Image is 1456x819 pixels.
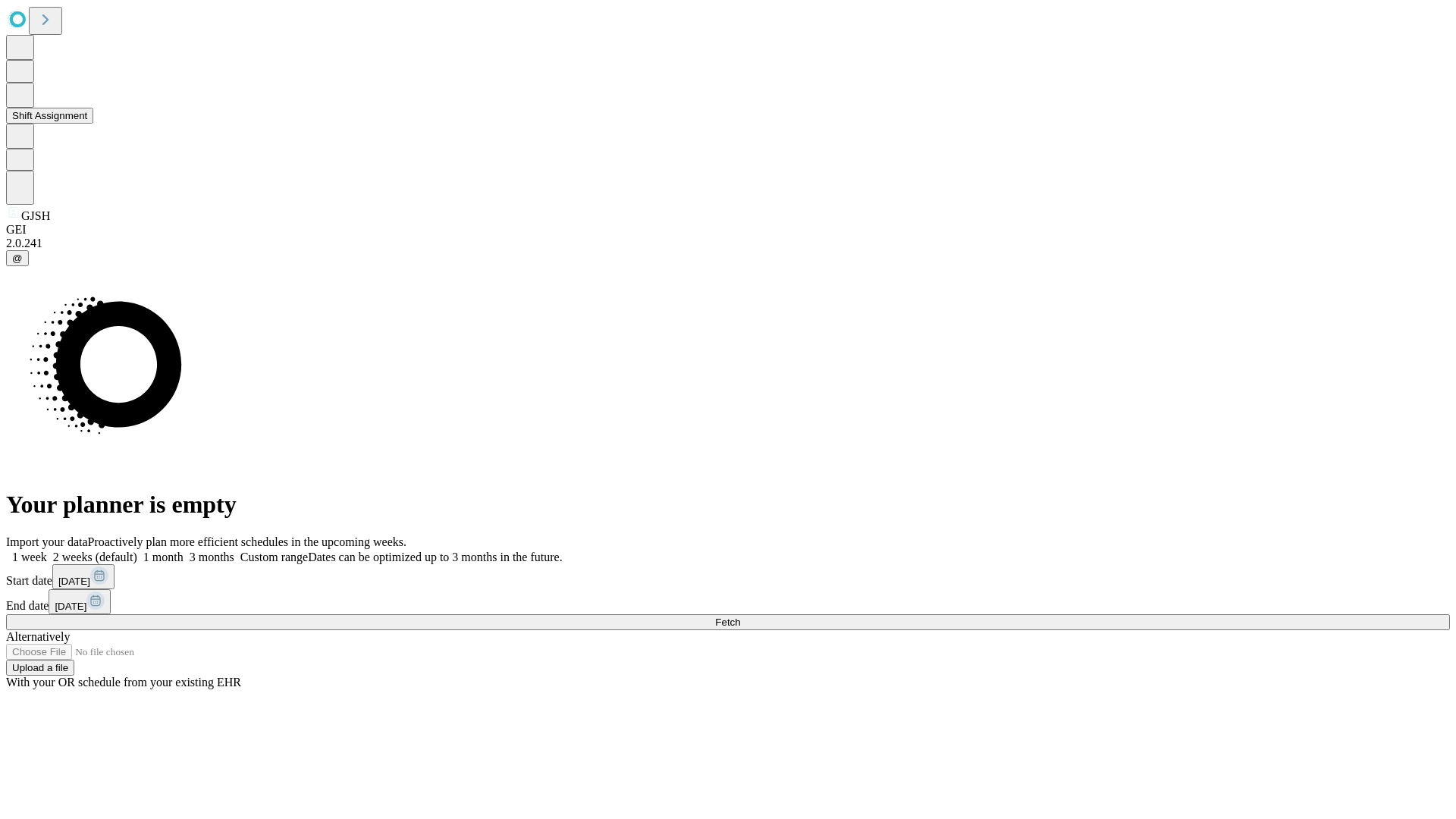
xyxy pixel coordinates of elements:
[143,551,184,563] span: 1 month
[6,108,93,124] button: Shift Assignment
[88,535,406,548] span: Proactively plan more efficient schedules in the upcoming weeks.
[6,564,1450,589] div: Start date
[190,551,234,563] span: 3 months
[6,676,241,689] span: With your OR schedule from your existing EHR
[240,551,308,563] span: Custom range
[6,630,70,643] span: Alternatively
[21,209,50,222] span: GJSH
[53,551,137,563] span: 2 weeks (default)
[55,601,86,612] span: [DATE]
[6,491,1450,519] h1: Your planner is empty
[715,617,740,628] span: Fetch
[6,237,1450,250] div: 2.0.241
[6,250,29,266] button: @
[6,589,1450,614] div: End date
[52,564,115,589] button: [DATE]
[12,253,23,264] span: @
[6,660,74,676] button: Upload a file
[6,535,88,548] span: Import your data
[58,576,90,587] span: [DATE]
[308,551,562,563] span: Dates can be optimized up to 3 months in the future.
[6,223,1450,237] div: GEI
[12,551,47,563] span: 1 week
[49,589,111,614] button: [DATE]
[6,614,1450,630] button: Fetch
